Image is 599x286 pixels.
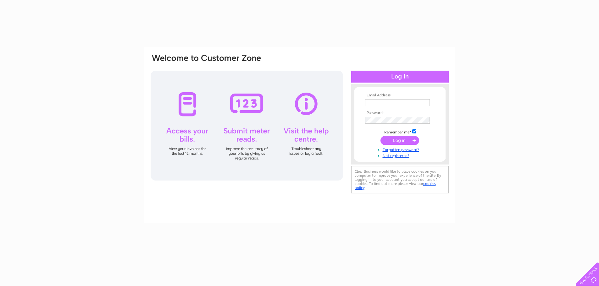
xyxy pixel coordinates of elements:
td: Remember me? [363,128,436,135]
input: Submit [380,136,419,145]
a: Forgotten password? [365,146,436,152]
a: cookies policy [355,181,436,190]
th: Email Address: [363,93,436,98]
th: Password: [363,111,436,115]
a: Not registered? [365,152,436,158]
div: Clear Business would like to place cookies on your computer to improve your experience of the sit... [351,166,449,193]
